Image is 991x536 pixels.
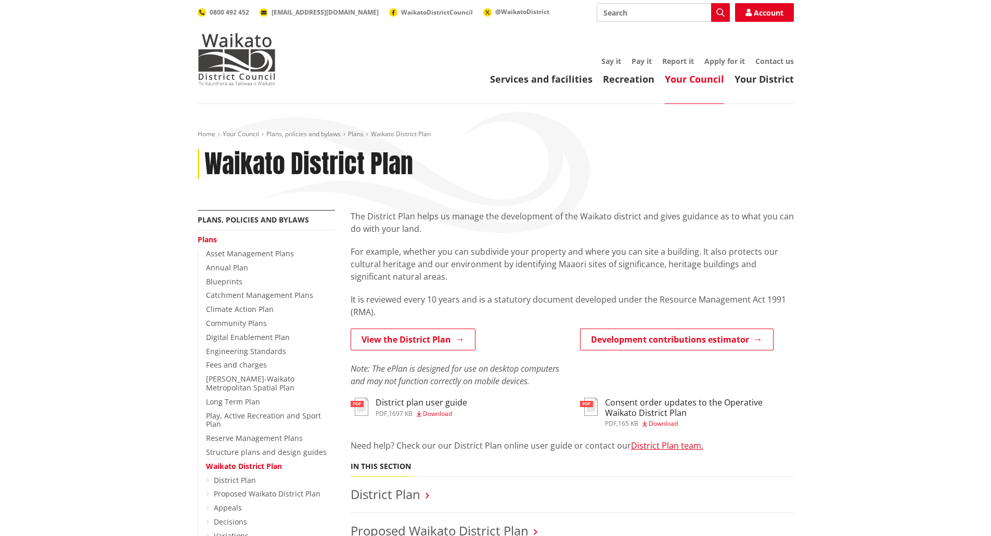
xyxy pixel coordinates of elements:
[401,8,473,17] span: WaikatoDistrictCouncil
[483,7,549,16] a: @WaikatoDistrict
[605,421,794,427] div: ,
[495,7,549,16] span: @WaikatoDistrict
[662,56,694,66] a: Report it
[206,461,282,471] a: Waikato District Plan
[210,8,249,17] span: 0800 492 452
[351,329,475,350] a: View the District Plan
[214,489,320,499] a: Proposed Waikato District Plan
[206,411,321,429] a: Play, Active Recreation and Sport Plan
[206,360,267,370] a: Fees and charges
[755,56,794,66] a: Contact us
[206,263,248,272] a: Annual Plan
[580,398,794,426] a: Consent order updates to the Operative Waikato District Plan pdf,165 KB Download
[206,290,313,300] a: Catchment Management Plans
[601,56,621,66] a: Say it
[351,486,420,503] a: District Plan
[223,129,259,138] a: Your Council
[351,398,467,416] a: District plan user guide pdf,1697 KB Download
[214,475,256,485] a: District Plan
[351,439,794,452] p: Need help? Check our our District Plan online user guide or contact our
[490,73,593,85] a: Services and facilities
[260,8,379,17] a: [EMAIL_ADDRESS][DOMAIN_NAME]
[704,56,745,66] a: Apply for it
[371,129,431,138] span: Waikato District Plan
[631,440,703,451] a: District Plan team.
[214,517,247,527] a: Decisions
[632,56,652,66] a: Pay it
[580,329,774,350] a: Development contributions estimator
[665,73,724,85] a: Your Council
[580,398,598,416] img: document-pdf.svg
[348,129,364,138] a: Plans
[605,419,616,428] span: pdf
[198,129,215,138] a: Home
[206,277,242,286] a: Blueprints
[376,398,467,408] h3: District plan user guide
[198,8,249,17] a: 0800 492 452
[206,318,267,328] a: Community Plans
[206,397,260,407] a: Long Term Plan
[376,411,467,417] div: ,
[206,433,303,443] a: Reserve Management Plans
[618,419,638,428] span: 165 KB
[206,447,327,457] a: Structure plans and design guides
[206,346,286,356] a: Engineering Standards
[214,503,242,513] a: Appeals
[206,249,294,258] a: Asset Management Plans
[198,33,276,85] img: Waikato District Council - Te Kaunihera aa Takiwaa o Waikato
[389,8,473,17] a: WaikatoDistrictCouncil
[351,210,794,235] p: The District Plan helps us manage the development of the Waikato district and gives guidance as t...
[376,409,387,418] span: pdf
[198,130,794,139] nav: breadcrumb
[735,73,794,85] a: Your District
[198,215,309,225] a: Plans, policies and bylaws
[603,73,654,85] a: Recreation
[206,332,290,342] a: Digital Enablement Plan
[198,234,217,244] a: Plans
[351,245,794,283] p: For example, whether you can subdivide your property and where you can site a building. It also p...
[423,409,452,418] span: Download
[351,363,559,387] em: Note: The ePlan is designed for use on desktop computers and may not function correctly on mobile...
[735,3,794,22] a: Account
[204,149,413,179] h1: Waikato District Plan
[266,129,341,138] a: Plans, policies and bylaws
[389,409,413,418] span: 1697 KB
[649,419,678,428] span: Download
[351,462,411,471] h5: In this section
[206,374,294,393] a: [PERSON_NAME]-Waikato Metropolitan Spatial Plan
[351,293,794,318] p: It is reviewed every 10 years and is a statutory document developed under the Resource Management...
[605,398,794,417] h3: Consent order updates to the Operative Waikato District Plan
[272,8,379,17] span: [EMAIL_ADDRESS][DOMAIN_NAME]
[351,398,368,416] img: document-pdf.svg
[206,304,274,314] a: Climate Action Plan
[597,3,730,22] input: Search input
